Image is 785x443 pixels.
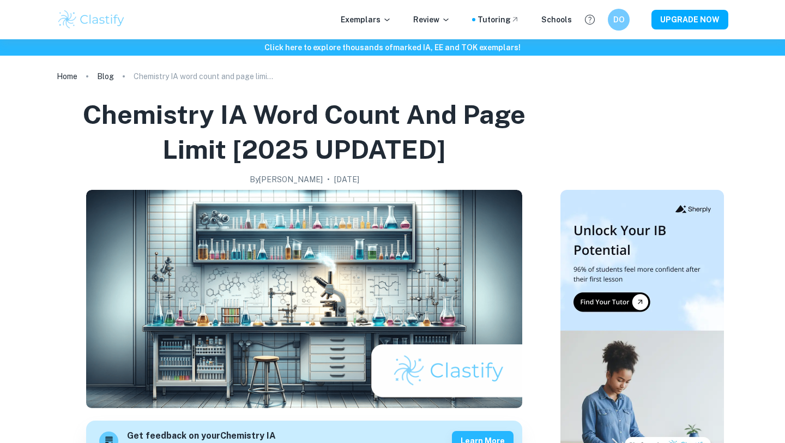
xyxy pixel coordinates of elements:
[2,41,783,53] h6: Click here to explore thousands of marked IA, EE and TOK exemplars !
[86,190,522,408] img: Chemistry IA word count and page limit [2025 UPDATED] cover image
[327,173,330,185] p: •
[613,14,625,26] h6: DO
[608,9,630,31] button: DO
[61,97,547,167] h1: Chemistry IA word count and page limit [2025 UPDATED]
[651,10,728,29] button: UPGRADE NOW
[341,14,391,26] p: Exemplars
[97,69,114,84] a: Blog
[541,14,572,26] a: Schools
[581,10,599,29] button: Help and Feedback
[334,173,359,185] h2: [DATE]
[478,14,520,26] a: Tutoring
[134,70,275,82] p: Chemistry IA word count and page limit [2025 UPDATED]
[250,173,323,185] h2: By [PERSON_NAME]
[57,9,126,31] img: Clastify logo
[413,14,450,26] p: Review
[57,69,77,84] a: Home
[127,429,276,443] h6: Get feedback on your Chemistry IA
